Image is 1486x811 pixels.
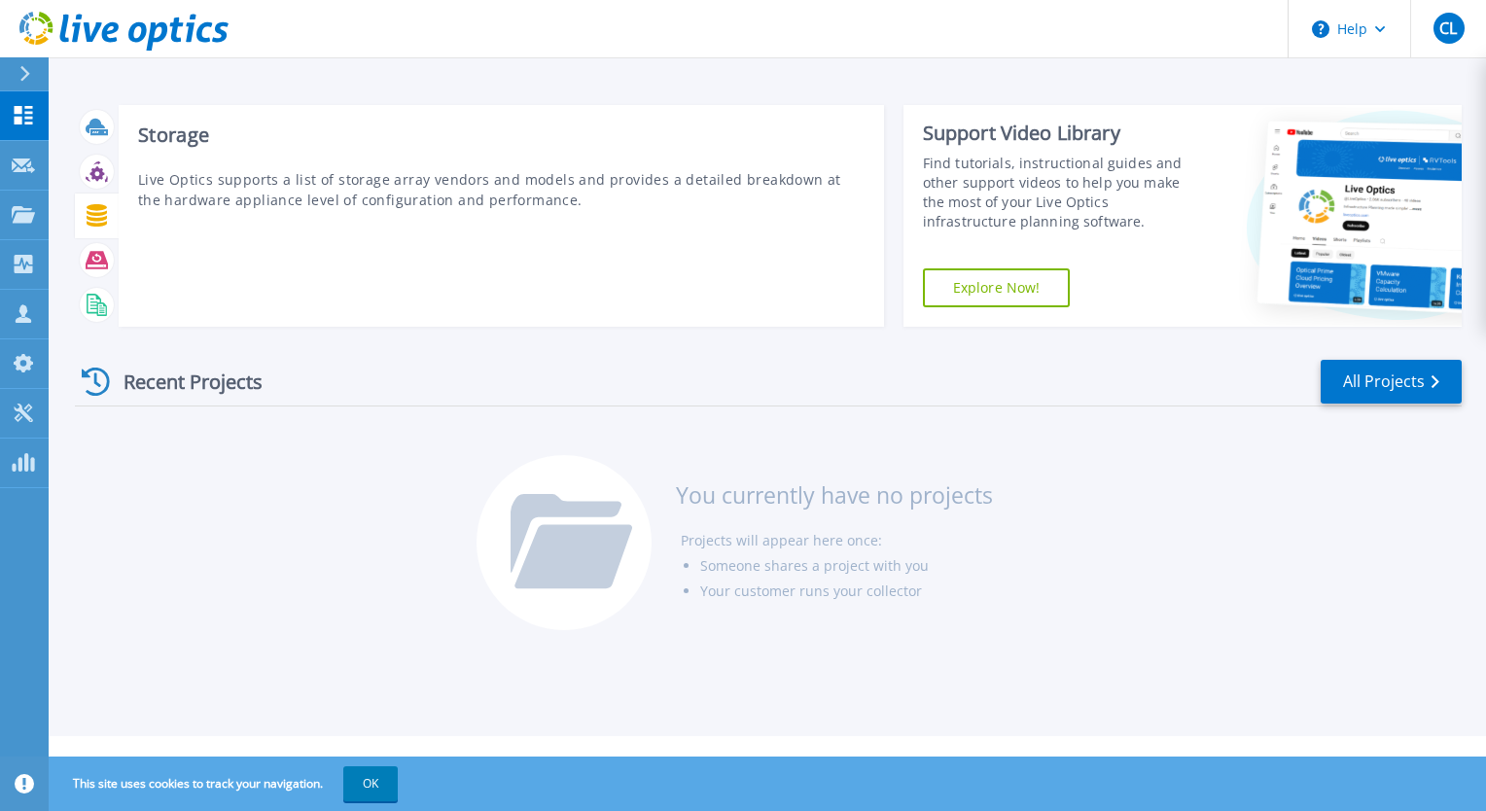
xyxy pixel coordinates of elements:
[75,358,289,405] div: Recent Projects
[923,268,1071,307] a: Explore Now!
[681,528,993,553] li: Projects will appear here once:
[1439,20,1457,36] span: CL
[138,124,865,146] h3: Storage
[53,766,398,801] span: This site uses cookies to track your navigation.
[700,579,993,604] li: Your customer runs your collector
[1321,360,1462,404] a: All Projects
[700,553,993,579] li: Someone shares a project with you
[923,154,1203,231] div: Find tutorials, instructional guides and other support videos to help you make the most of your L...
[343,766,398,801] button: OK
[923,121,1203,146] div: Support Video Library
[676,484,993,506] h3: You currently have no projects
[138,169,865,210] p: Live Optics supports a list of storage array vendors and models and provides a detailed breakdown...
